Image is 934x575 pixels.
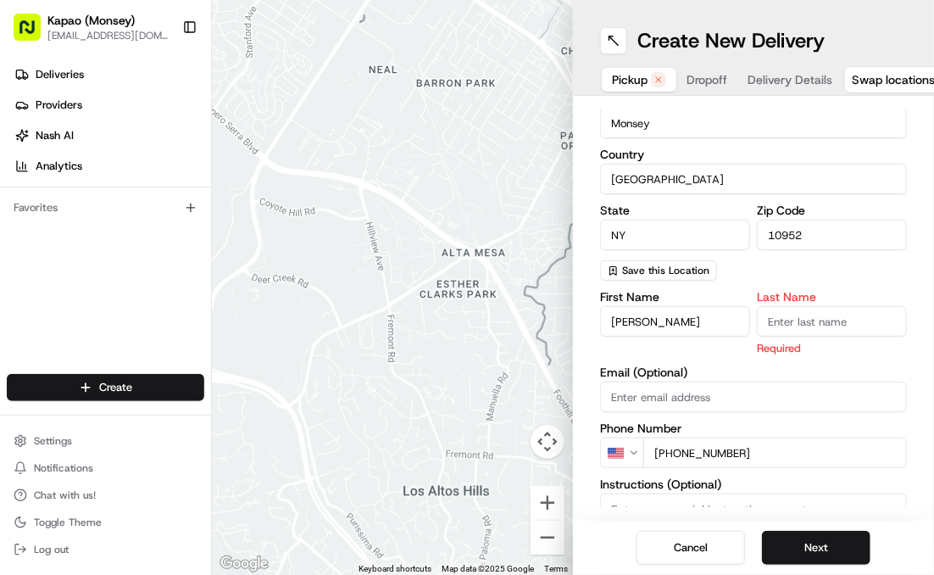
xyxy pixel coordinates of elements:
span: Toggle Theme [34,516,102,529]
span: Nash AI [36,128,74,143]
div: 💻 [143,248,157,262]
label: Zip Code [757,204,907,216]
h1: Create New Delivery [637,27,825,54]
div: Start new chat [58,163,278,180]
button: Zoom out [531,521,564,555]
input: Enter country [600,164,907,194]
button: Kapao (Monsey) [47,12,135,29]
button: Keyboard shortcuts [359,563,431,575]
button: Notifications [7,456,204,480]
span: Delivery Details [748,71,832,88]
img: Nash [17,18,51,52]
button: Log out [7,538,204,561]
a: Powered byPylon [120,287,205,301]
label: Country [600,148,907,160]
a: 💻API Documentation [136,240,279,271]
span: Chat with us! [34,488,96,502]
button: Chat with us! [7,483,204,507]
button: Kapao (Monsey)[EMAIL_ADDRESS][DOMAIN_NAME] [7,7,175,47]
a: Terms [544,564,568,573]
input: Enter last name [757,306,907,337]
input: Enter phone number [643,438,907,468]
button: Settings [7,429,204,453]
button: Cancel [637,531,745,565]
span: Log out [34,543,69,556]
label: Email (Optional) [600,366,907,378]
button: Toggle Theme [7,511,204,534]
a: Providers [7,92,211,119]
span: Providers [36,98,82,113]
a: Open this area in Google Maps (opens a new window) [216,553,272,575]
input: Enter first name [600,306,750,337]
div: Favorites [7,194,204,221]
span: Settings [34,434,72,448]
span: API Documentation [160,247,272,264]
input: Enter state [600,220,750,250]
input: Clear [44,110,280,128]
span: Deliveries [36,67,84,82]
a: 📗Knowledge Base [10,240,136,271]
button: Create [7,374,204,401]
input: Enter email address [600,382,907,412]
input: Enter city [600,108,907,138]
label: State [600,204,750,216]
span: Pylon [169,288,205,301]
p: Required [757,340,907,356]
a: Deliveries [7,61,211,88]
label: Last Name [757,291,907,303]
span: Map data ©2025 Google [442,564,534,573]
img: 1736555255976-a54dd68f-1ca7-489b-9aae-adbdc363a1c4 [17,163,47,193]
label: First Name [600,291,750,303]
button: Start new chat [288,168,309,188]
div: 📗 [17,248,31,262]
label: Phone Number [600,422,907,434]
span: Analytics [36,159,82,174]
a: Nash AI [7,122,211,149]
img: Google [216,553,272,575]
span: Create [99,380,132,395]
button: Next [762,531,870,565]
span: Pickup [612,71,648,88]
span: Notifications [34,461,93,475]
button: Save this Location [600,260,717,281]
button: [EMAIL_ADDRESS][DOMAIN_NAME] [47,29,169,42]
button: Zoom in [531,486,564,520]
p: Welcome 👋 [17,69,309,96]
label: Instructions (Optional) [600,478,907,490]
span: Knowledge Base [34,247,130,264]
button: Map camera controls [531,425,564,459]
span: Save this Location [622,264,709,277]
input: Enter zip code [757,220,907,250]
a: Analytics [7,153,211,180]
span: Dropoff [687,71,727,88]
div: We're available if you need us! [58,180,214,193]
